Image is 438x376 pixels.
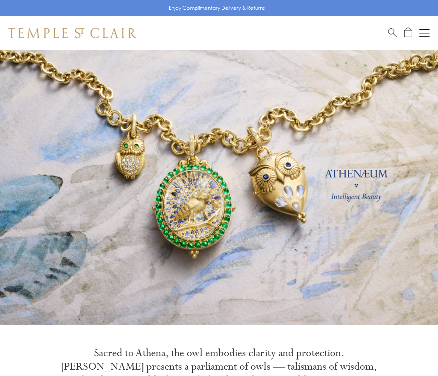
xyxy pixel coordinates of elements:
a: Search [388,28,397,38]
button: Open navigation [419,28,430,38]
p: Enjoy Complimentary Delivery & Returns [169,4,265,12]
a: Open Shopping Bag [404,28,412,38]
img: Temple St. Clair [8,28,136,38]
